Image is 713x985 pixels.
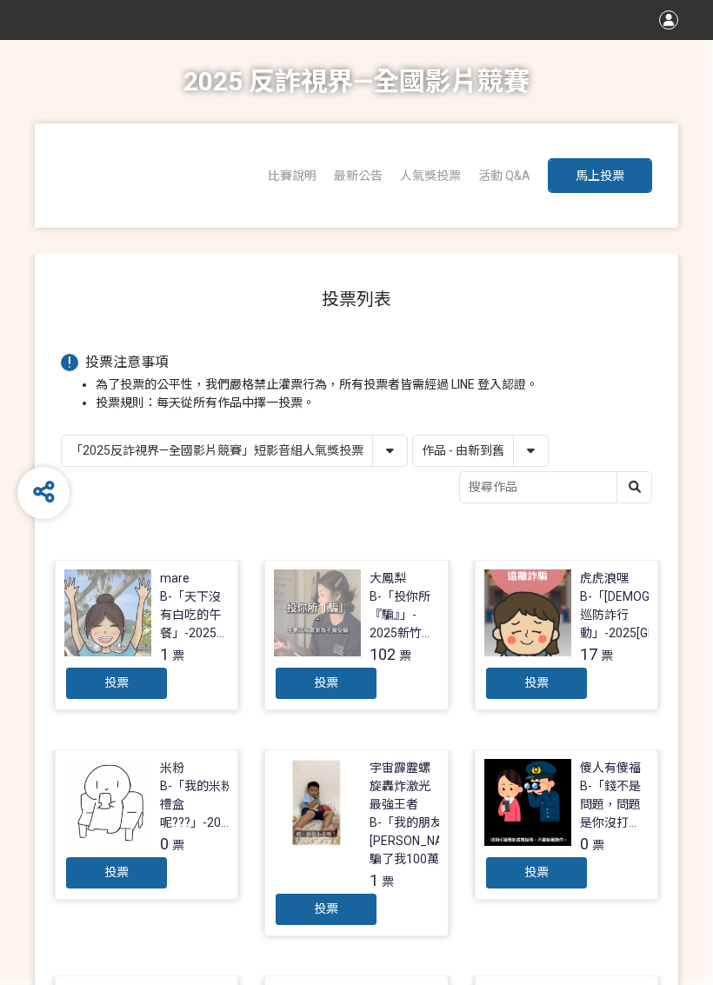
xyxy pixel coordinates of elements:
a: 傻人有傻福B-「錢不是問題，問題是你沒打165」-2025新竹市反詐視界影片徵件0票投票 [475,749,659,900]
a: 米粉B-「我的米粉禮盒呢???」-2025新竹市反詐視界影片徵件0票投票 [55,749,239,900]
a: 比賽說明 [268,169,317,183]
div: B-「我的米粉禮盒呢???」-2025新竹市反詐視界影片徵件 [160,777,235,832]
div: 大鳳梨 [370,569,406,588]
span: 投票 [524,676,549,689]
span: 投票 [314,902,338,915]
span: 1 [370,871,378,889]
li: 投票規則：每天從所有作品中擇一投票。 [96,394,652,412]
span: 0 [160,835,169,853]
span: 投票注意事項 [85,354,169,370]
div: B-「投你所『騙』」- 2025新竹市反詐視界影片徵件 [370,588,439,642]
h1: 2025 反詐視界—全國影片競賽 [183,40,530,123]
a: 宇宙霹靂螺旋轟炸激光最強王者B-「我的朋友叫[PERSON_NAME]，騙了我100萬」- 2025新竹市反詐視界影片徵件1票投票 [264,749,449,936]
a: 最新公告 [334,169,383,183]
div: mare [160,569,190,588]
input: 搜尋作品 [460,472,651,502]
span: 票 [172,838,184,852]
span: 投票 [314,676,338,689]
span: 馬上投票 [576,169,624,183]
span: 票 [592,838,604,852]
div: 傻人有傻福 [580,759,641,777]
span: 投票 [104,865,129,879]
h1: 投票列表 [61,289,652,309]
div: 虎虎浪嘿 [580,569,629,588]
a: mareB-「天下沒有白吃的午餐」-2025新竹市反詐視界影片徵件1票投票 [55,560,239,710]
span: 1 [160,645,169,663]
span: 102 [370,645,396,663]
span: 票 [601,649,613,662]
span: 票 [172,649,184,662]
span: 票 [382,875,394,888]
a: 活動 Q&A [478,169,530,183]
div: B-「我的朋友叫[PERSON_NAME]，騙了我100萬」- 2025新竹市反詐視界影片徵件 [370,814,476,869]
span: 0 [580,835,589,853]
span: 投票 [104,676,129,689]
span: 票 [399,649,411,662]
button: 馬上投票 [548,158,652,193]
a: 大鳳梨B-「投你所『騙』」- 2025新竹市反詐視界影片徵件102票投票 [264,560,449,710]
span: 投票 [524,865,549,879]
div: 米粉 [160,759,184,777]
div: B-「錢不是問題，問題是你沒打165」-2025新竹市反詐視界影片徵件 [580,777,650,832]
span: 人氣獎投票 [400,169,461,183]
a: 虎虎浪嘿B-「[DEMOGRAPHIC_DATA]出巡防詐行動」-2025[GEOGRAPHIC_DATA]反詐視界影片徵件17票投票 [475,560,659,710]
div: 宇宙霹靂螺旋轟炸激光最強王者 [370,759,439,814]
li: 為了投票的公平性，我們嚴格禁止灌票行為，所有投票者皆需經過 LINE 登入認證。 [96,376,652,394]
div: B-「天下沒有白吃的午餐」-2025新竹市反詐視界影片徵件 [160,588,230,642]
span: 17 [580,645,597,663]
